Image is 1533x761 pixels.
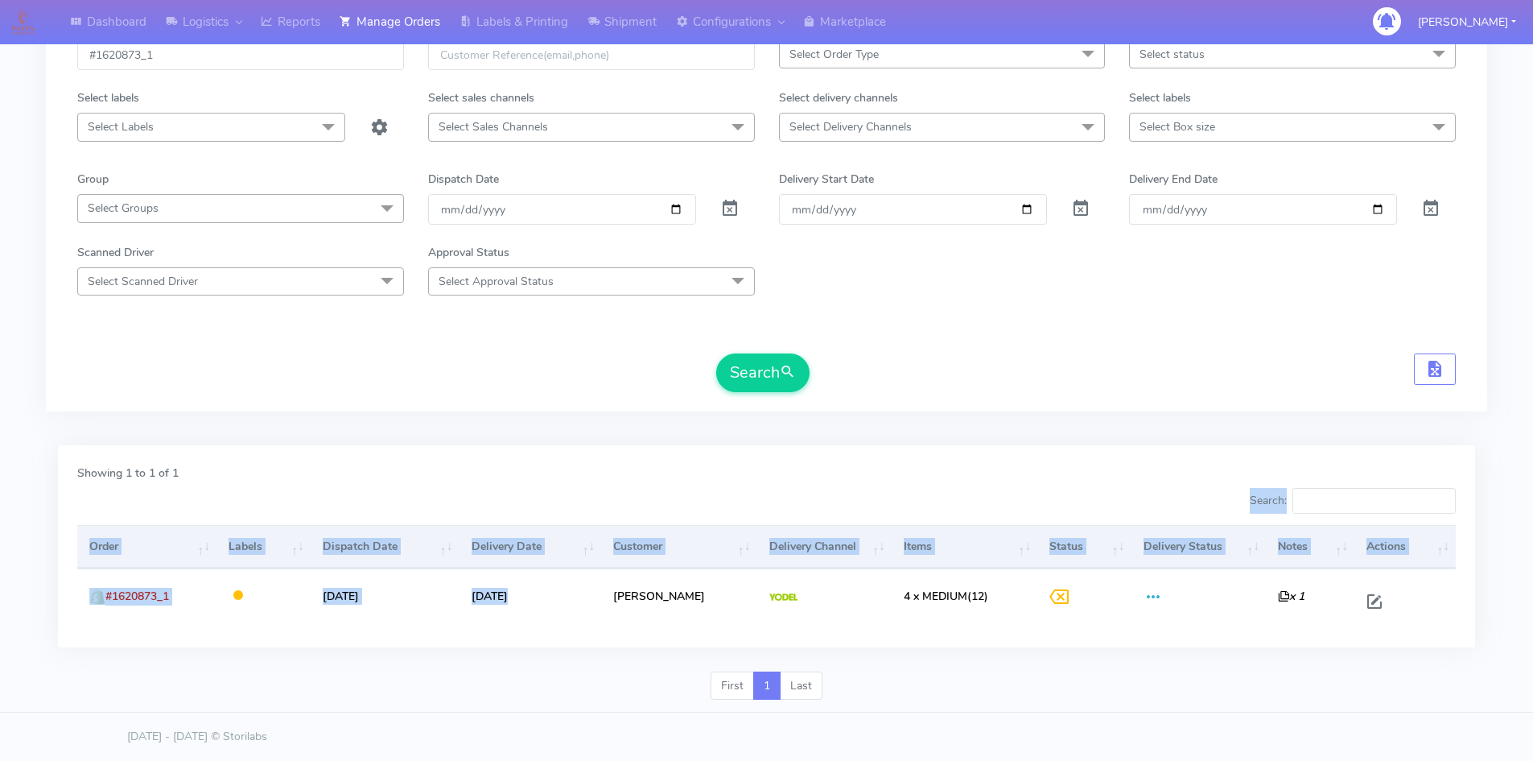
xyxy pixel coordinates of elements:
[1131,525,1266,569] th: Delivery Status: activate to sort column ascending
[89,589,105,605] img: shopify.png
[1129,171,1218,188] label: Delivery End Date
[216,525,311,569] th: Labels: activate to sort column ascending
[311,525,459,569] th: Dispatch Date: activate to sort column ascending
[105,589,169,604] span: #1620873_1
[1037,525,1131,569] th: Status: activate to sort column ascending
[88,274,198,289] span: Select Scanned Driver
[601,569,756,622] td: [PERSON_NAME]
[769,593,797,602] img: Yodel
[716,354,810,392] button: Search
[88,119,154,134] span: Select Labels
[428,40,755,70] input: Customer Reference(email,phone)
[892,525,1037,569] th: Items: activate to sort column ascending
[1139,119,1215,134] span: Select Box size
[77,171,109,188] label: Group
[1266,525,1354,569] th: Notes: activate to sort column ascending
[779,171,874,188] label: Delivery Start Date
[428,171,499,188] label: Dispatch Date
[756,525,891,569] th: Delivery Channel: activate to sort column ascending
[1139,47,1205,62] span: Select status
[88,201,159,216] span: Select Groups
[439,119,548,134] span: Select Sales Channels
[77,244,154,261] label: Scanned Driver
[439,274,554,289] span: Select Approval Status
[428,89,534,106] label: Select sales channels
[77,89,139,106] label: Select labels
[77,465,179,482] label: Showing 1 to 1 of 1
[601,525,756,569] th: Customer: activate to sort column ascending
[789,119,912,134] span: Select Delivery Channels
[77,525,216,569] th: Order: activate to sort column ascending
[1292,488,1456,514] input: Search:
[428,244,509,261] label: Approval Status
[904,589,967,604] span: 4 x MEDIUM
[789,47,879,62] span: Select Order Type
[753,672,781,701] a: 1
[779,89,898,106] label: Select delivery channels
[1278,589,1304,604] i: x 1
[77,40,404,70] input: Order Id
[1354,525,1456,569] th: Actions: activate to sort column ascending
[904,589,988,604] span: (12)
[459,525,601,569] th: Delivery Date: activate to sort column ascending
[1406,6,1528,39] button: [PERSON_NAME]
[1129,89,1191,106] label: Select labels
[1250,488,1456,514] label: Search:
[459,569,601,622] td: [DATE]
[311,569,459,622] td: [DATE]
